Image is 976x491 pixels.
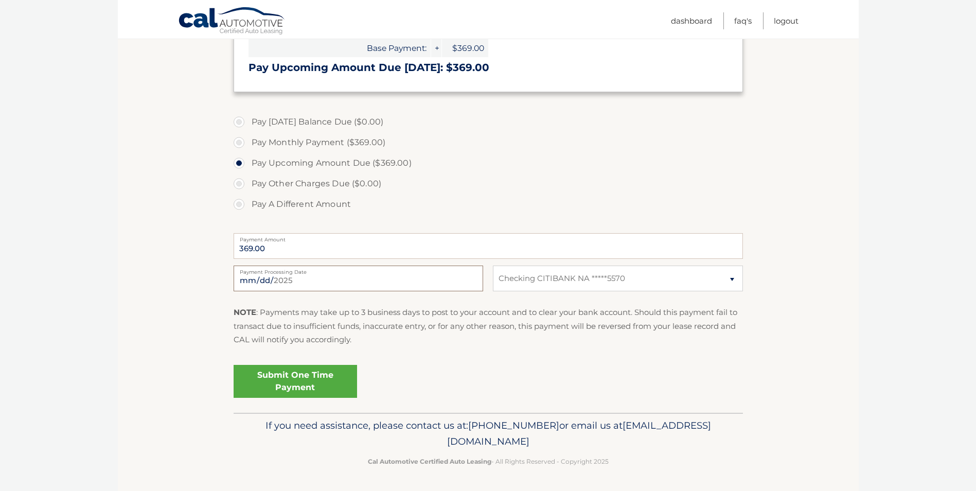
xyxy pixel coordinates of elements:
a: Cal Automotive [178,7,286,37]
p: If you need assistance, please contact us at: or email us at [240,417,736,450]
span: $369.00 [442,39,488,57]
h3: Pay Upcoming Amount Due [DATE]: $369.00 [249,61,728,74]
label: Pay Monthly Payment ($369.00) [234,132,743,153]
label: Payment Amount [234,233,743,241]
label: Pay [DATE] Balance Due ($0.00) [234,112,743,132]
a: Submit One Time Payment [234,365,357,398]
label: Pay Other Charges Due ($0.00) [234,173,743,194]
a: FAQ's [734,12,752,29]
label: Pay Upcoming Amount Due ($369.00) [234,153,743,173]
p: : Payments may take up to 3 business days to post to your account and to clear your bank account.... [234,306,743,346]
strong: Cal Automotive Certified Auto Leasing [368,458,491,465]
span: [PHONE_NUMBER] [468,419,559,431]
p: - All Rights Reserved - Copyright 2025 [240,456,736,467]
label: Pay A Different Amount [234,194,743,215]
a: Logout [774,12,798,29]
input: Payment Date [234,266,483,291]
a: Dashboard [671,12,712,29]
label: Payment Processing Date [234,266,483,274]
strong: NOTE [234,307,256,317]
span: Base Payment: [249,39,431,57]
input: Payment Amount [234,233,743,259]
span: + [431,39,441,57]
